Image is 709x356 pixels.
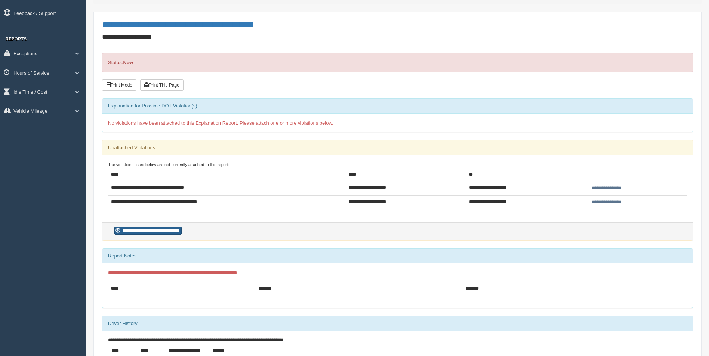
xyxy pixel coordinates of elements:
[102,249,693,263] div: Report Notes
[123,60,133,65] strong: New
[108,162,229,167] small: The violations listed below are not currently attached to this report:
[102,316,693,331] div: Driver History
[102,79,136,91] button: Print Mode
[102,99,693,113] div: Explanation for Possible DOT Violation(s)
[102,140,693,155] div: Unattached Violations
[102,53,693,72] div: Status:
[140,79,184,91] button: Print This Page
[108,120,333,126] span: No violations have been attached to this Explanation Report. Please attach one or more violations...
